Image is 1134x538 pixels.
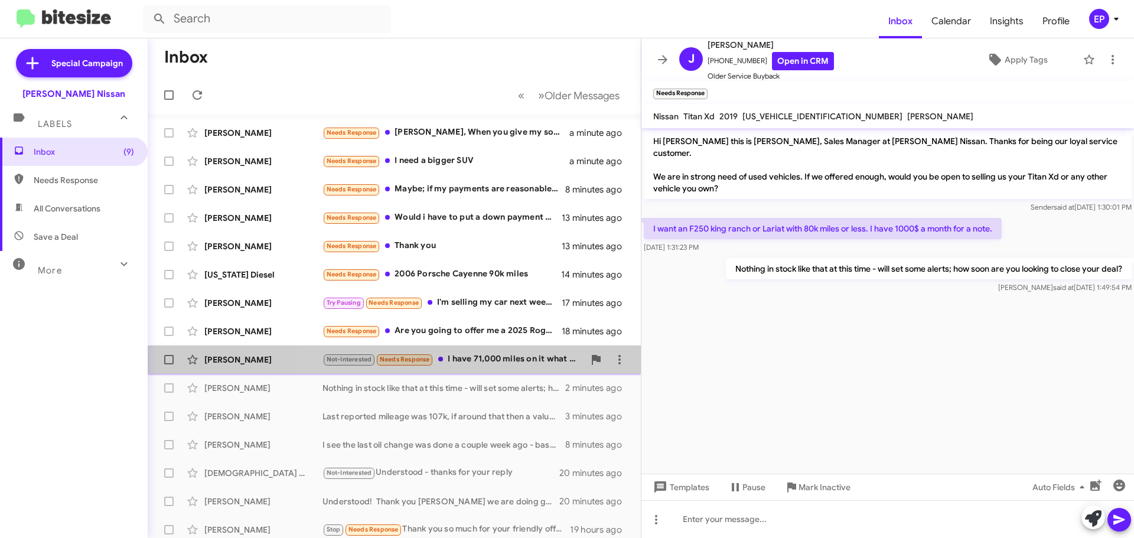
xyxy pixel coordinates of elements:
span: [PHONE_NUMBER] [708,52,834,70]
div: a minute ago [569,155,631,167]
button: Templates [641,477,719,498]
div: 13 minutes ago [562,212,631,224]
div: I'm selling my car next week to my granddaughter if for some reason that falls through I will get... [322,296,562,309]
div: Last reported mileage was 107k, if around that then a value around 6200 could be provided after a... [322,410,565,422]
span: Sender [DATE] 1:30:01 PM [1031,203,1132,211]
button: Pause [719,477,775,498]
div: [PERSON_NAME] Nissan [22,88,125,100]
span: More [38,265,62,276]
span: Save a Deal [34,231,78,243]
div: [US_STATE] Diesel [204,269,322,281]
div: 14 minutes ago [561,269,631,281]
button: Next [531,83,627,107]
span: Needs Response [327,270,377,278]
span: [PERSON_NAME] [708,38,834,52]
a: Inbox [879,4,922,38]
div: [PERSON_NAME], When you give my son, [PERSON_NAME], his job back painting your used vehicles, the... [322,126,569,139]
div: [PERSON_NAME] [204,184,322,195]
span: [US_VEHICLE_IDENTIFICATION_NUMBER] [742,111,902,122]
h1: Inbox [164,48,208,67]
a: Special Campaign [16,49,132,77]
div: I see the last oil change was done a couple week ago - based on those miles I'd estimated around ... [322,439,565,451]
span: Needs Response [327,185,377,193]
button: Auto Fields [1023,477,1099,498]
div: 8 minutes ago [565,439,631,451]
div: I need a bigger SUV [322,154,569,168]
span: [PERSON_NAME] [DATE] 1:49:54 PM [998,283,1132,292]
div: Are you going to offer me a 2025 Rogue for $19,000.? I can not sell it if I can not afford to rep... [322,324,562,338]
span: [DATE] 1:31:23 PM [644,243,699,252]
div: 2 minutes ago [565,382,631,394]
span: All Conversations [34,203,100,214]
span: Nissan [653,111,679,122]
button: Mark Inactive [775,477,860,498]
span: Stop [327,526,341,533]
div: Thank you [322,239,562,253]
div: [PERSON_NAME] [204,127,322,139]
span: said at [1054,203,1074,211]
p: Hi [PERSON_NAME] this is [PERSON_NAME], Sales Manager at [PERSON_NAME] Nissan. Thanks for being o... [644,131,1132,199]
span: Needs Response [348,526,399,533]
a: Open in CRM [772,52,834,70]
div: Understood! Thank you [PERSON_NAME] we are doing great! [US_STATE] this time of year must be awes... [322,495,561,507]
div: 17 minutes ago [562,297,631,309]
div: Would i have to put a down payment on the new one or world i be able to use some of the money you... [322,211,562,224]
div: [PERSON_NAME] [204,354,322,366]
button: Previous [511,83,532,107]
div: [PERSON_NAME] [204,382,322,394]
span: Needs Response [34,174,134,186]
p: I want an F250 king ranch or Lariat with 80k miles or less. I have 1000$ a month for a note. [644,218,1002,239]
small: Needs Response [653,89,708,99]
div: [DEMOGRAPHIC_DATA] System [204,467,322,479]
div: Maybe; if my payments are reasonable for a new one [322,182,565,196]
span: Needs Response [327,327,377,335]
div: [PERSON_NAME] [204,325,322,337]
div: I have 71,000 miles on it what would you all offer? [322,353,584,366]
nav: Page navigation example [511,83,627,107]
div: 13 minutes ago [562,240,631,252]
a: Calendar [922,4,980,38]
span: Auto Fields [1032,477,1089,498]
button: Apply Tags [956,49,1077,70]
span: Needs Response [369,299,419,307]
span: Needs Response [327,129,377,136]
div: 2006 Porsche Cayenne 90k miles [322,268,561,281]
div: 20 minutes ago [561,467,631,479]
span: Needs Response [327,157,377,165]
span: Mark Inactive [799,477,850,498]
input: Search [143,5,391,33]
span: Older Messages [545,89,620,102]
span: Needs Response [327,242,377,250]
div: Understood - thanks for your reply [322,466,561,480]
div: [PERSON_NAME] [204,155,322,167]
a: Insights [980,4,1033,38]
div: a minute ago [569,127,631,139]
span: Needs Response [327,214,377,221]
div: Thank you so much for your friendly offer and availability. [322,523,570,536]
span: » [538,88,545,103]
span: Templates [651,477,709,498]
div: [PERSON_NAME] [204,495,322,507]
span: Needs Response [380,356,430,363]
span: Inbox [34,146,134,158]
div: [PERSON_NAME] [204,240,322,252]
span: said at [1053,283,1074,292]
span: Not-Interested [327,469,372,477]
div: 20 minutes ago [561,495,631,507]
div: [PERSON_NAME] [204,297,322,309]
span: Pause [742,477,765,498]
span: Try Pausing [327,299,361,307]
span: [PERSON_NAME] [907,111,973,122]
span: « [518,88,524,103]
span: (9) [123,146,134,158]
div: 19 hours ago [570,524,631,536]
div: Nothing in stock like that at this time - will set some alerts; how soon are you looking to close... [322,382,565,394]
div: [PERSON_NAME] [204,439,322,451]
div: 8 minutes ago [565,184,631,195]
span: Older Service Buyback [708,70,834,82]
div: [PERSON_NAME] [204,410,322,422]
div: [PERSON_NAME] [204,212,322,224]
